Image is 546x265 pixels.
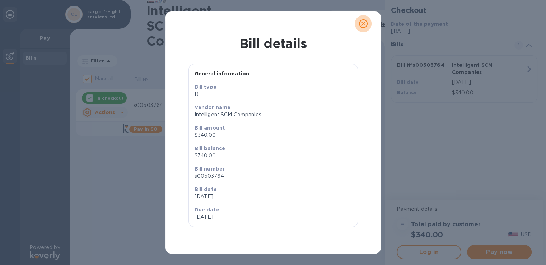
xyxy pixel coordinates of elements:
[195,125,225,131] b: Bill amount
[195,131,352,139] p: $340.00
[195,207,219,213] b: Due date
[195,104,231,110] b: Vendor name
[195,172,352,180] p: s00503764
[195,152,352,159] p: $340.00
[195,186,217,192] b: Bill date
[171,36,375,51] h1: Bill details
[195,90,352,98] p: Bill
[195,84,216,90] b: Bill type
[195,71,249,76] b: General information
[355,15,372,32] button: close
[195,213,270,221] p: [DATE]
[195,193,352,200] p: [DATE]
[195,166,225,172] b: Bill number
[195,111,352,118] p: Intelligent SCM Companies
[195,145,225,151] b: Bill balance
